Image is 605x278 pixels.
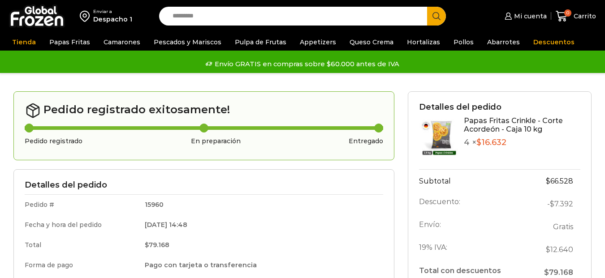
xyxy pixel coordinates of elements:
span: $ [145,241,149,249]
th: Descuento: [419,192,527,215]
a: Queso Crema [345,34,398,51]
td: Fecha y hora del pedido [25,215,138,235]
a: Papas Fritas Crinkle - Corte Acordeón - Caja 10 kg [464,116,563,133]
div: Enviar a [93,9,132,15]
a: Camarones [99,34,145,51]
h3: Pedido registrado [25,137,82,145]
a: Pescados y Mariscos [149,34,226,51]
span: $ [546,177,550,185]
span: $ [544,268,549,277]
span: 7.392 [550,200,573,208]
span: $ [546,245,550,254]
a: Pollos [449,34,478,51]
a: Appetizers [295,34,341,51]
img: address-field-icon.svg [80,9,93,24]
a: Hortalizas [402,34,445,51]
div: Despacho 1 [93,15,132,24]
span: Carrito [571,12,596,21]
a: Pulpa de Frutas [230,34,291,51]
bdi: 66.528 [546,177,573,185]
a: 0 Carrito [556,6,596,27]
p: 4 × [464,138,580,148]
td: Pago con tarjeta o transferencia [138,255,383,275]
td: Total [25,235,138,255]
a: Abarrotes [483,34,524,51]
span: Mi cuenta [512,12,547,21]
th: Subtotal [419,169,527,192]
a: Papas Fritas [45,34,95,51]
span: 12.640 [546,245,573,254]
a: Tienda [8,34,40,51]
button: Search button [427,7,446,26]
h3: Entregado [349,137,383,145]
a: Mi cuenta [502,7,546,25]
bdi: 16.632 [476,137,506,147]
td: [DATE] 14:48 [138,215,383,235]
h3: Detalles del pedido [25,180,383,190]
th: 19% IVA: [419,238,527,261]
h3: Detalles del pedido [419,103,580,112]
td: 15960 [138,195,383,215]
bdi: 79.168 [145,241,169,249]
span: 79.168 [544,268,573,277]
span: $ [476,137,481,147]
h3: En preparación [191,137,241,145]
td: Gratis [527,215,580,238]
span: 0 [564,9,571,17]
span: $ [550,200,554,208]
td: Forma de pago [25,255,138,275]
h2: Pedido registrado exitosamente! [25,103,383,119]
td: Pedido # [25,195,138,215]
td: - [527,192,580,215]
a: Descuentos [529,34,579,51]
th: Envío: [419,215,527,238]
